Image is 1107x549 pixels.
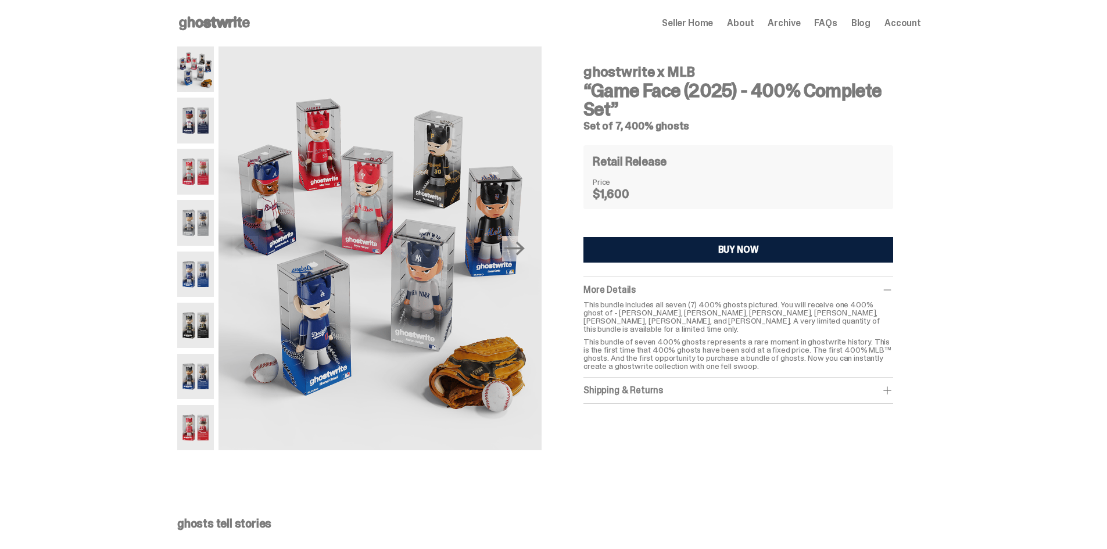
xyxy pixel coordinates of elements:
img: 02-ghostwrite-mlb-game-face-complete-set-ronald-acuna-jr.png [177,98,214,143]
h4: ghostwrite x MLB [583,65,893,79]
span: More Details [583,284,636,296]
img: 01-ghostwrite-mlb-game-face-complete-set.png [177,46,214,92]
p: This bundle of seven 400% ghosts represents a rare moment in ghostwrite history. This is the firs... [583,338,893,370]
a: FAQs [814,19,837,28]
a: Blog [851,19,870,28]
h3: “Game Face (2025) - 400% Complete Set” [583,81,893,119]
img: 04-ghostwrite-mlb-game-face-complete-set-aaron-judge.png [177,200,214,245]
dt: Price [593,178,651,186]
h4: Retail Release [593,156,667,167]
div: Shipping & Returns [583,385,893,396]
h5: Set of 7, 400% ghosts [583,121,893,131]
img: 03-ghostwrite-mlb-game-face-complete-set-bryce-harper.png [177,149,214,194]
dd: $1,600 [593,188,651,200]
img: 05-ghostwrite-mlb-game-face-complete-set-shohei-ohtani.png [177,252,214,297]
img: 01-ghostwrite-mlb-game-face-complete-set.png [218,46,542,450]
img: 06-ghostwrite-mlb-game-face-complete-set-paul-skenes.png [177,303,214,348]
img: 08-ghostwrite-mlb-game-face-complete-set-mike-trout.png [177,405,214,450]
button: Next [502,236,528,261]
p: This bundle includes all seven (7) 400% ghosts pictured. You will receive one 400% ghost of - [PE... [583,300,893,333]
div: BUY NOW [718,245,759,254]
p: ghosts tell stories [177,518,921,529]
a: About [727,19,754,28]
a: Account [884,19,921,28]
a: Archive [768,19,800,28]
a: Seller Home [662,19,713,28]
button: BUY NOW [583,237,893,263]
img: 07-ghostwrite-mlb-game-face-complete-set-juan-soto.png [177,354,214,399]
